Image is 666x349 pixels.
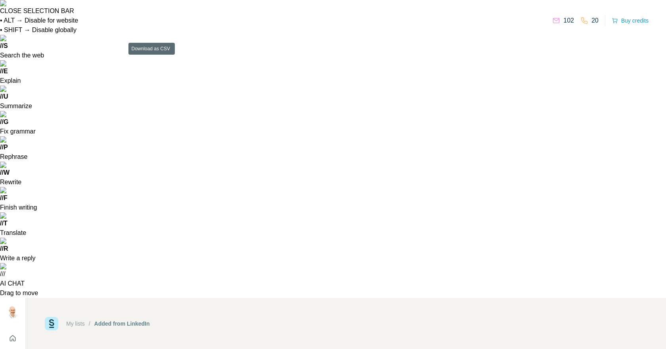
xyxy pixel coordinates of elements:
li: / [89,320,90,328]
img: Avatar [6,306,19,318]
img: Surfe Logo [45,317,58,330]
button: Quick start [6,331,19,345]
div: Added from LinkedIn [94,320,150,328]
a: My lists [66,320,85,327]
